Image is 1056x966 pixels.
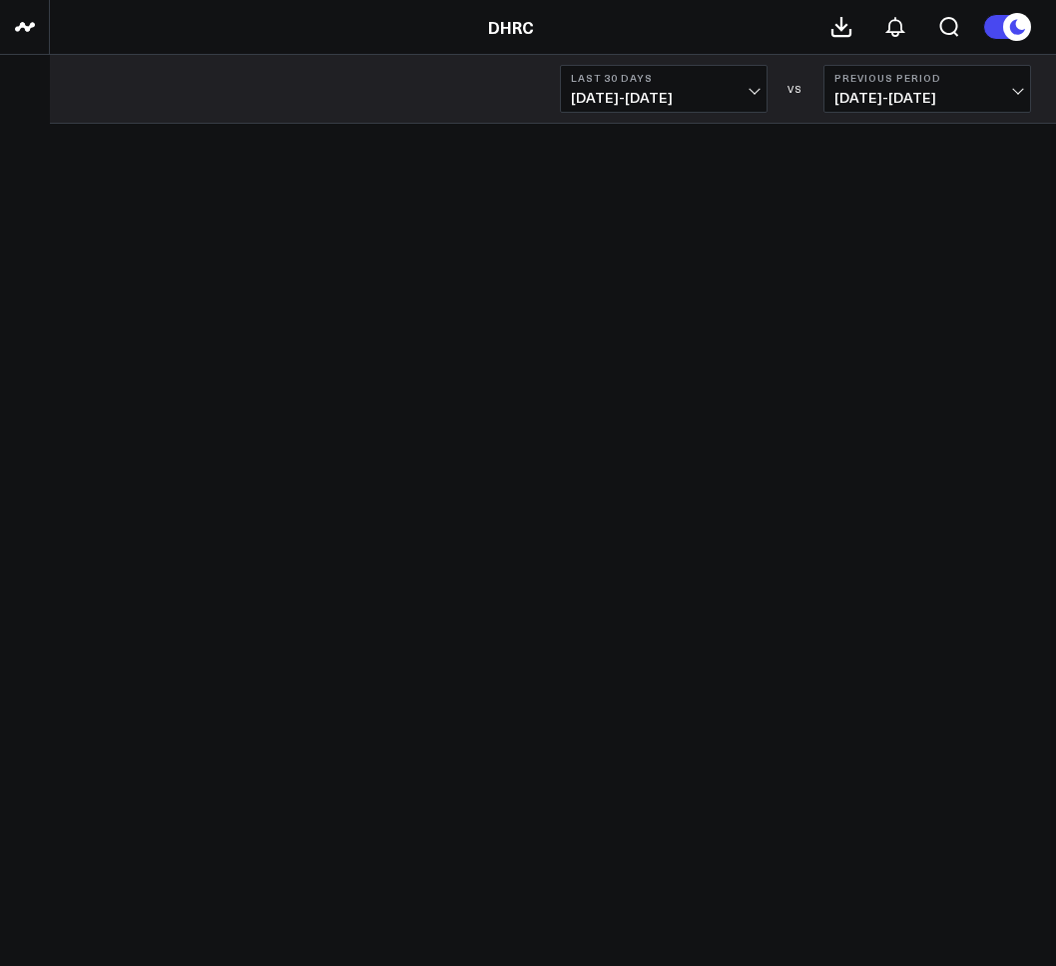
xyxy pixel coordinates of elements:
b: Previous Period [834,72,1020,84]
button: Previous Period[DATE]-[DATE] [823,65,1031,113]
span: [DATE] - [DATE] [834,90,1020,106]
b: Last 30 Days [571,72,757,84]
div: VS [778,83,813,95]
button: Last 30 Days[DATE]-[DATE] [560,65,768,113]
a: DHRC [488,16,534,38]
span: [DATE] - [DATE] [571,90,757,106]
